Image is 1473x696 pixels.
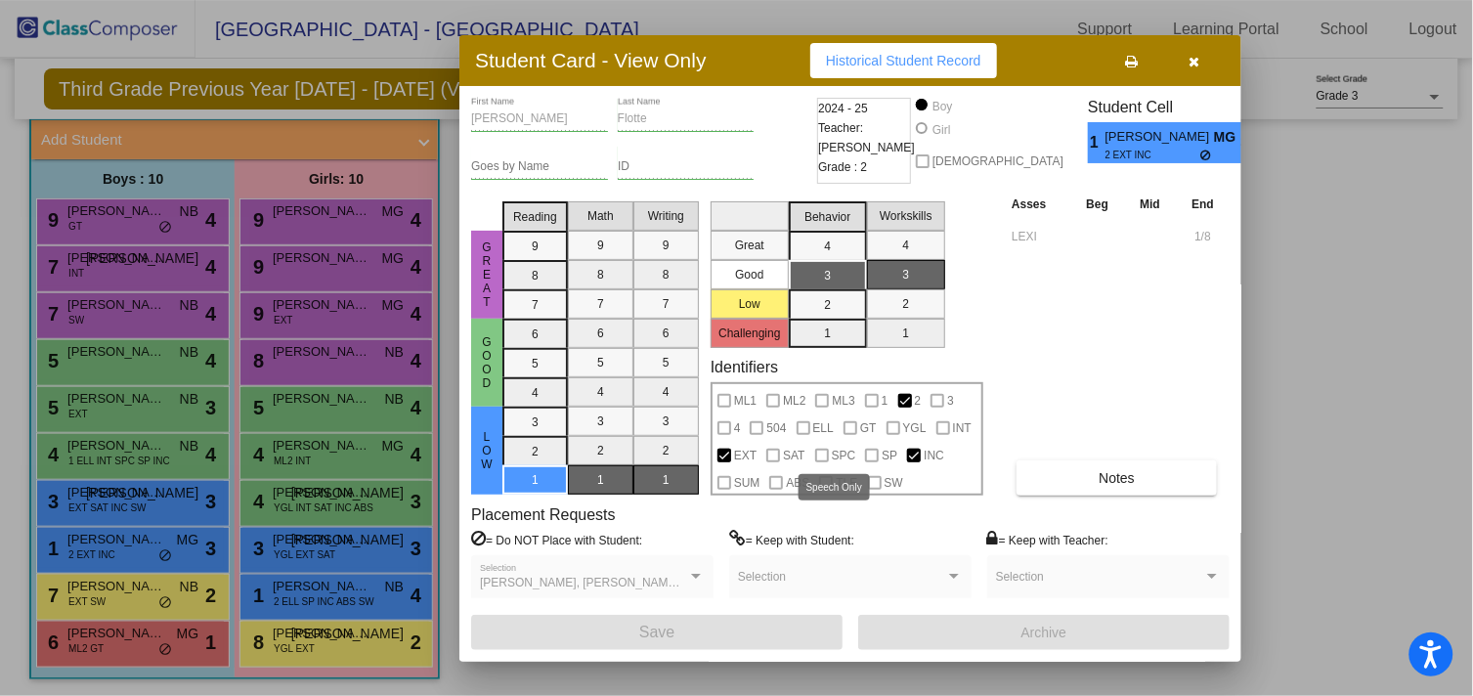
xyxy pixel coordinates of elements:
[1105,148,1200,162] span: 2 EXT INC
[826,53,981,68] span: Historical Student Record
[931,98,953,115] div: Boy
[734,416,741,440] span: 4
[924,444,944,467] span: INC
[471,505,616,524] label: Placement Requests
[783,389,805,413] span: ML2
[1099,470,1135,486] span: Notes
[734,471,760,495] span: SUM
[1088,131,1105,154] span: 1
[1241,131,1258,154] span: 3
[813,416,834,440] span: ELL
[915,389,922,413] span: 2
[1088,98,1258,116] h3: Student Cell
[858,615,1230,650] button: Archive
[882,389,888,413] span: 1
[947,389,954,413] span: 3
[1105,127,1214,148] span: [PERSON_NAME]
[1176,194,1230,215] th: End
[471,530,642,549] label: = Do NOT Place with Student:
[832,444,856,467] span: SPC
[734,444,757,467] span: EXT
[471,615,843,650] button: Save
[953,416,972,440] span: INT
[786,471,809,495] span: ABS
[882,444,897,467] span: SP
[1124,194,1176,215] th: Mid
[932,150,1063,173] span: [DEMOGRAPHIC_DATA]
[1070,194,1124,215] th: Beg
[783,444,804,467] span: SAT
[1214,127,1241,148] span: MG
[478,335,496,390] span: Good
[818,118,915,157] span: Teacher: [PERSON_NAME]
[1017,460,1217,496] button: Notes
[480,576,782,589] span: [PERSON_NAME], [PERSON_NAME], [PERSON_NAME]
[810,43,997,78] button: Historical Student Record
[478,430,496,471] span: Low
[931,121,951,139] div: Girl
[475,48,707,72] h3: Student Card - View Only
[860,416,877,440] span: GT
[1007,194,1070,215] th: Asses
[766,416,786,440] span: 504
[836,471,857,495] span: TLE
[711,358,778,376] label: Identifiers
[818,99,868,118] span: 2024 - 25
[729,530,854,549] label: = Keep with Student:
[987,530,1108,549] label: = Keep with Teacher:
[478,240,496,309] span: Great
[734,389,757,413] span: ML1
[1012,222,1065,251] input: assessment
[818,157,867,177] span: Grade : 2
[903,416,927,440] span: YGL
[471,160,608,174] input: goes by name
[885,471,903,495] span: SW
[639,624,674,640] span: Save
[832,389,854,413] span: ML3
[1021,625,1067,640] span: Archive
